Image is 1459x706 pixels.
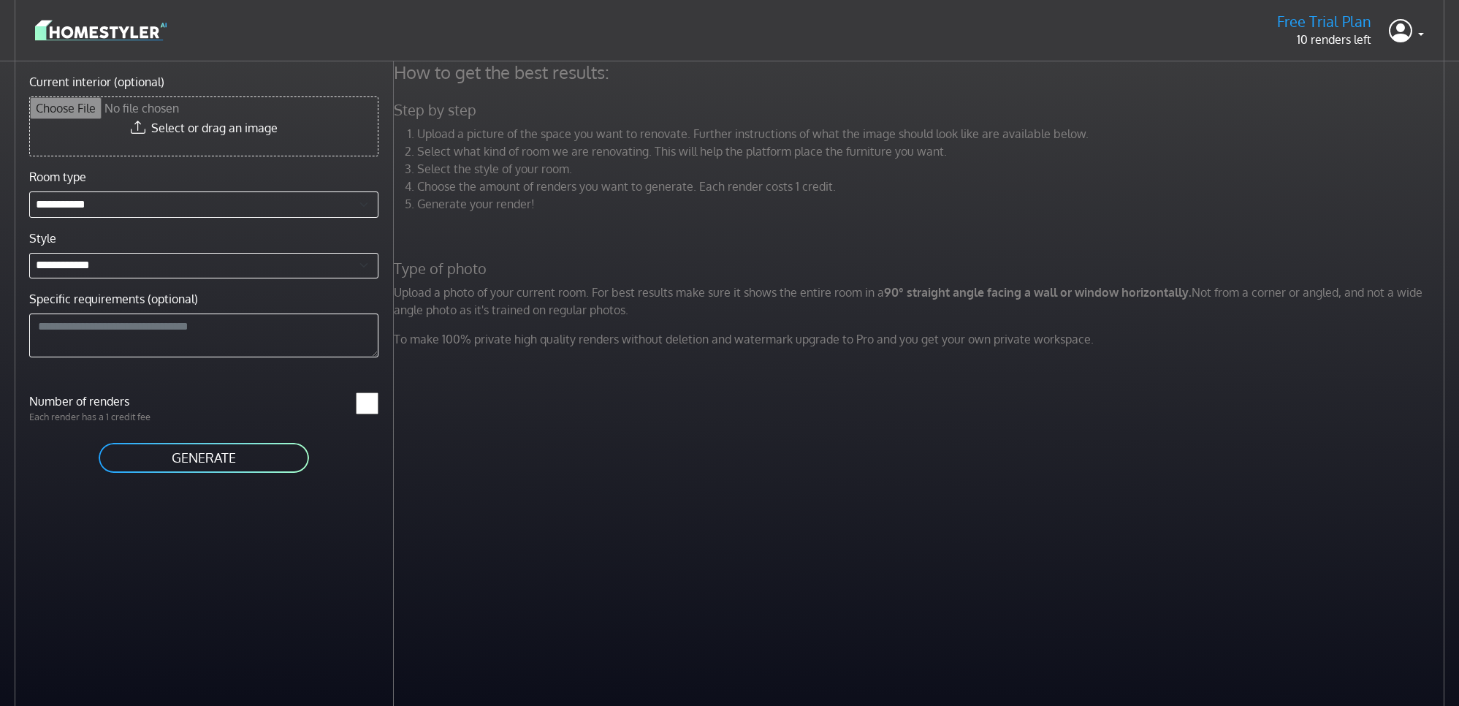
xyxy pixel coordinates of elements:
p: Each render has a 1 credit fee [20,410,204,424]
li: Choose the amount of renders you want to generate. Each render costs 1 credit. [417,178,1448,195]
label: Room type [29,168,86,186]
label: Current interior (optional) [29,73,164,91]
img: logo-3de290ba35641baa71223ecac5eacb59cb85b4c7fdf211dc9aaecaaee71ea2f8.svg [35,18,167,43]
li: Generate your render! [417,195,1448,213]
label: Specific requirements (optional) [29,290,198,308]
label: Style [29,229,56,247]
li: Upload a picture of the space you want to renovate. Further instructions of what the image should... [417,125,1448,143]
p: Upload a photo of your current room. For best results make sure it shows the entire room in a Not... [385,284,1457,319]
strong: 90° straight angle facing a wall or window horizontally. [884,285,1192,300]
h5: Free Trial Plan [1277,12,1371,31]
h5: Type of photo [385,259,1457,278]
label: Number of renders [20,392,204,410]
li: Select the style of your room. [417,160,1448,178]
p: To make 100% private high quality renders without deletion and watermark upgrade to Pro and you g... [385,330,1457,348]
p: 10 renders left [1277,31,1371,48]
button: GENERATE [97,441,311,474]
h5: Step by step [385,101,1457,119]
h4: How to get the best results: [385,61,1457,83]
li: Select what kind of room we are renovating. This will help the platform place the furniture you w... [417,143,1448,160]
